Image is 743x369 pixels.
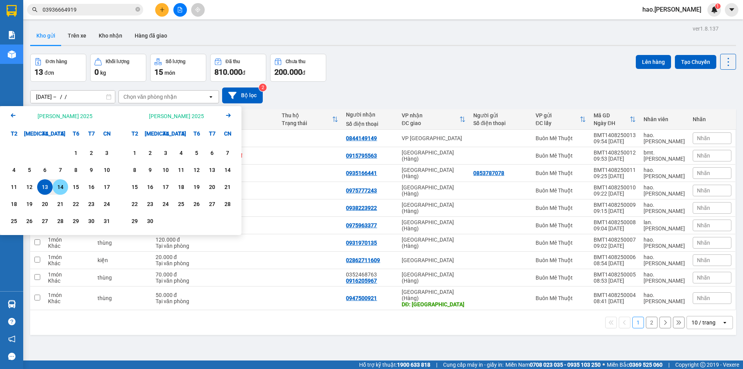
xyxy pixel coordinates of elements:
div: Người nhận [346,112,394,118]
div: T4 [158,126,173,141]
span: hao.[PERSON_NAME] [636,5,707,14]
div: 09:02 [DATE] [594,243,636,249]
div: Choose Thứ Sáu, tháng 09 19 2025. It's available. [189,179,204,195]
div: BMT1408250012 [594,149,636,156]
div: Choose Thứ Hai, tháng 09 1 2025. It's available. [127,145,142,161]
div: Choose Chủ Nhật, tháng 08 31 2025. It's available. [99,213,115,229]
div: 26 [191,199,202,209]
div: Choose Thứ Năm, tháng 08 21 2025. It's available. [53,196,68,212]
div: CN [220,126,235,141]
div: 1 món [48,271,90,278]
div: Choose Thứ Ba, tháng 09 16 2025. It's available. [142,179,158,195]
div: 4 [9,165,19,175]
div: 12 [24,182,35,192]
img: logo.jpg [4,4,31,31]
div: 25 [176,199,187,209]
div: BMT1408250010 [594,184,636,191]
span: close-circle [135,7,140,12]
div: VP nhận [402,112,459,118]
input: Select a date range. [31,91,115,103]
div: BMT1408250007 [594,237,636,243]
div: Khác [48,243,90,249]
div: T7 [84,126,99,141]
div: bmt.thaison [644,149,685,162]
svg: open [208,94,214,100]
th: Toggle SortBy [532,109,590,130]
div: 17 [160,182,171,192]
div: Choose Thứ Bảy, tháng 09 20 2025. It's available. [204,179,220,195]
span: Nhãn [697,240,710,246]
div: Choose Thứ Tư, tháng 09 17 2025. It's available. [158,179,173,195]
div: Tại văn phòng [156,260,210,266]
div: 2 [86,148,97,158]
div: Choose Thứ Hai, tháng 08 18 2025. It's available. [6,196,22,212]
button: Kho nhận [92,26,128,45]
div: CN [99,126,115,141]
div: Choose Thứ Sáu, tháng 08 1 2025. It's available. [68,145,84,161]
div: 0931970135 [346,240,377,246]
div: Khác [48,278,90,284]
img: warehouse-icon [8,50,16,58]
div: Buôn Mê Thuột [536,187,586,194]
div: 1 [70,148,81,158]
svg: Arrow Left [9,111,18,120]
div: 0853787078 [473,170,504,176]
span: 1 [716,3,719,9]
div: 6 [39,165,50,175]
div: 21 [55,199,66,209]
span: Nhãn [697,275,710,281]
span: đ [242,70,245,76]
div: 29 [129,216,140,226]
div: 11 [176,165,187,175]
div: T2 [6,126,22,141]
span: Nhãn [697,170,710,176]
div: T5 [53,126,68,141]
div: Tại văn phòng [156,243,210,249]
button: 2 [646,317,657,328]
div: BMT1408250013 [594,132,636,138]
span: file-add [177,7,183,12]
div: Chưa thu [217,116,274,122]
div: Choose Thứ Bảy, tháng 08 2 2025. It's available. [84,145,99,161]
div: Choose Thứ Hai, tháng 09 22 2025. It's available. [127,196,142,212]
div: Mã GD [594,112,630,118]
div: 20 [39,199,50,209]
div: 27 [207,199,217,209]
div: Choose Chủ Nhật, tháng 09 14 2025. It's available. [220,162,235,178]
div: VP [GEOGRAPHIC_DATA] [402,135,466,141]
div: Selected start date. Thứ Tư, tháng 08 13 2025. It's available. [37,179,53,195]
div: Choose Thứ Bảy, tháng 09 13 2025. It's available. [204,162,220,178]
div: 10 [160,165,171,175]
div: 9 [145,165,156,175]
div: Choose Thứ Năm, tháng 08 7 2025. It's available. [53,162,68,178]
svg: Arrow Right [224,111,233,120]
div: Đã thu [226,59,240,64]
span: search [32,7,38,12]
span: caret-down [728,6,735,13]
div: BMT1408250009 [594,202,636,208]
div: 30 [145,216,156,226]
div: BMT1408250008 [594,219,636,225]
div: 09:22 [DATE] [594,191,636,197]
div: Choose Thứ Ba, tháng 08 26 2025. It's available. [22,213,37,229]
div: 24 [160,199,171,209]
div: 29 [70,216,81,226]
button: Đơn hàng13đơn [30,54,86,82]
div: 3 [101,148,112,158]
div: 0938223922 [346,205,377,211]
span: 0 [94,67,99,77]
div: 09:15 [DATE] [594,208,636,214]
div: [GEOGRAPHIC_DATA] (Hàng) [402,149,466,162]
img: solution-icon [8,31,16,39]
div: hao.thaison [644,254,685,266]
div: T7 [204,126,220,141]
div: 20.000 đ [156,254,210,260]
div: Buôn Mê Thuột [536,153,586,159]
div: Buôn Mê Thuột [536,257,586,263]
div: 14 [222,165,233,175]
div: Choose Thứ Ba, tháng 08 12 2025. It's available. [22,179,37,195]
div: Buôn Mê Thuột [536,170,586,176]
div: 15 [129,182,140,192]
div: Choose Thứ Năm, tháng 08 28 2025. It's available. [53,213,68,229]
button: Hàng đã giao [128,26,173,45]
